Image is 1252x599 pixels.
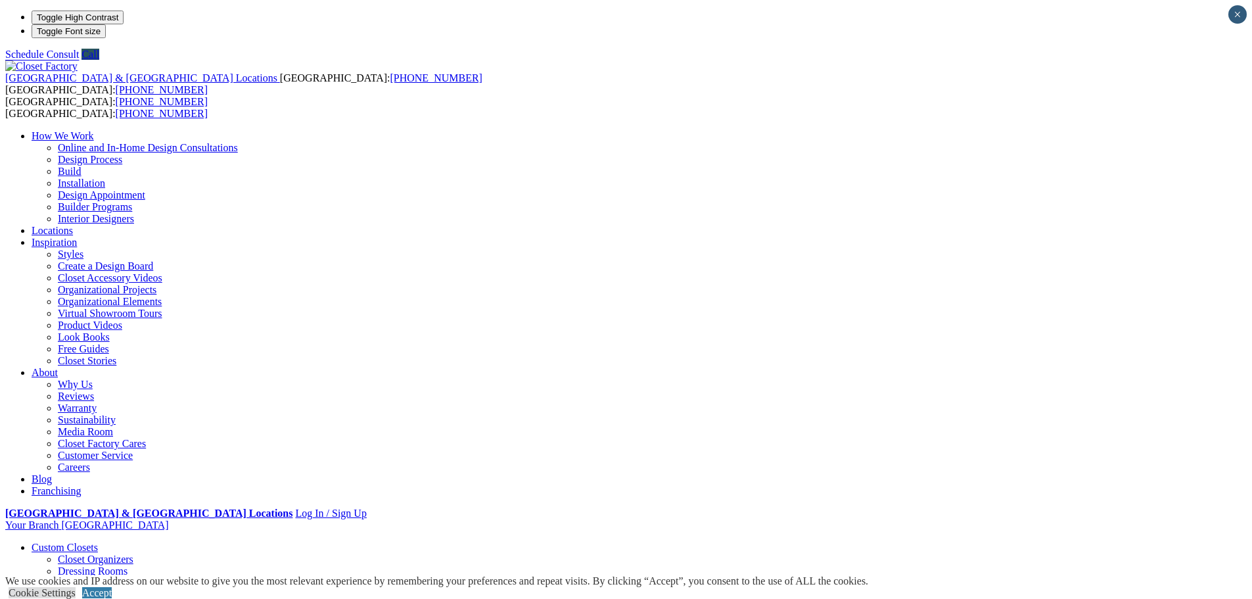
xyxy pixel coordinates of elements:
a: Closet Factory Cares [58,438,146,449]
a: Your Branch [GEOGRAPHIC_DATA] [5,519,169,531]
span: Your Branch [5,519,58,531]
span: [GEOGRAPHIC_DATA]: [GEOGRAPHIC_DATA]: [5,96,208,119]
span: [GEOGRAPHIC_DATA]: [GEOGRAPHIC_DATA]: [5,72,482,95]
a: Warranty [58,402,97,414]
a: Product Videos [58,320,122,331]
a: Closet Accessory Videos [58,272,162,283]
button: Toggle High Contrast [32,11,124,24]
a: Design Process [58,154,122,165]
a: Reviews [58,391,94,402]
a: Closet Stories [58,355,116,366]
a: Dressing Rooms [58,565,128,577]
a: Schedule Consult [5,49,79,60]
a: Online and In-Home Design Consultations [58,142,238,153]
a: [PHONE_NUMBER] [116,96,208,107]
a: Sustainability [58,414,116,425]
a: [GEOGRAPHIC_DATA] & [GEOGRAPHIC_DATA] Locations [5,72,280,84]
a: Careers [58,462,90,473]
button: Close [1228,5,1247,24]
button: Toggle Font size [32,24,106,38]
img: Closet Factory [5,60,78,72]
a: Free Guides [58,343,109,354]
a: Call [81,49,99,60]
a: Cookie Settings [9,587,76,598]
a: Customer Service [58,450,133,461]
a: Locations [32,225,73,236]
a: Builder Programs [58,201,132,212]
a: Franchising [32,485,81,496]
a: Build [58,166,81,177]
span: Toggle High Contrast [37,12,118,22]
a: Closet Organizers [58,554,133,565]
a: [PHONE_NUMBER] [116,84,208,95]
a: Design Appointment [58,189,145,201]
a: Look Books [58,331,110,343]
a: Media Room [58,426,113,437]
a: Organizational Projects [58,284,156,295]
a: Log In / Sign Up [295,508,366,519]
div: We use cookies and IP address on our website to give you the most relevant experience by remember... [5,575,868,587]
a: Inspiration [32,237,77,248]
a: Why Us [58,379,93,390]
a: Styles [58,249,83,260]
a: Custom Closets [32,542,98,553]
a: Virtual Showroom Tours [58,308,162,319]
a: Installation [58,178,105,189]
a: How We Work [32,130,94,141]
a: Create a Design Board [58,260,153,272]
a: Blog [32,473,52,485]
a: About [32,367,58,378]
span: [GEOGRAPHIC_DATA] & [GEOGRAPHIC_DATA] Locations [5,72,277,84]
span: [GEOGRAPHIC_DATA] [61,519,168,531]
span: Toggle Font size [37,26,101,36]
a: [PHONE_NUMBER] [390,72,482,84]
a: Organizational Elements [58,296,162,307]
a: [PHONE_NUMBER] [116,108,208,119]
a: [GEOGRAPHIC_DATA] & [GEOGRAPHIC_DATA] Locations [5,508,292,519]
a: Interior Designers [58,213,134,224]
a: Accept [82,587,112,598]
